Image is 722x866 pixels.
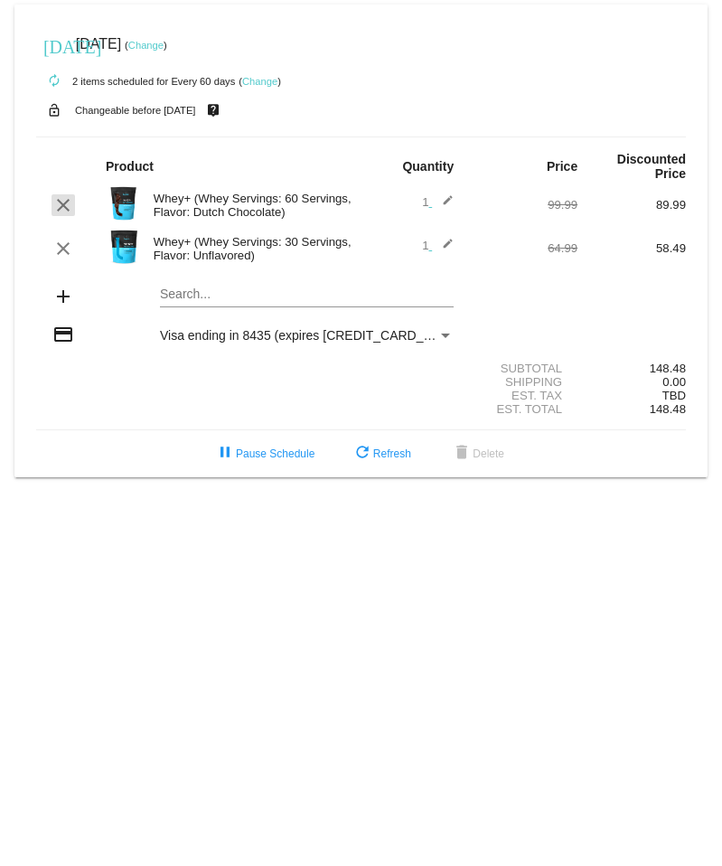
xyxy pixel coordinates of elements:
small: 2 items scheduled for Every 60 days [36,76,235,87]
div: Subtotal [469,362,577,375]
a: Change [242,76,277,87]
strong: Quantity [402,159,454,174]
mat-icon: autorenew [43,71,65,92]
mat-icon: clear [52,194,74,216]
img: Image-1-Carousel-Whey-5lb-Chocolate-no-badge-Transp.png [106,185,142,221]
mat-icon: live_help [202,99,224,122]
div: 89.99 [577,198,686,212]
mat-icon: credit_card [52,324,74,345]
div: Shipping [469,375,577,389]
img: Image-1-Carousel-Whey-2lb-Unflavored-no-badge-Transp.png [106,229,142,265]
small: ( ) [125,40,167,51]
mat-icon: edit [432,194,454,216]
span: Delete [451,447,504,460]
mat-icon: lock_open [43,99,65,122]
button: Refresh [337,438,426,470]
mat-icon: clear [52,238,74,259]
mat-icon: pause [214,443,236,465]
small: Changeable before [DATE] [75,105,196,116]
mat-icon: [DATE] [43,34,65,56]
div: 148.48 [577,362,686,375]
mat-icon: delete [451,443,473,465]
strong: Product [106,159,154,174]
small: ( ) [239,76,281,87]
input: Search... [160,287,454,302]
span: 1 [422,239,454,252]
strong: Price [547,159,577,174]
a: Change [128,40,164,51]
div: Whey+ (Whey Servings: 60 Servings, Flavor: Dutch Chocolate) [145,192,361,219]
div: 99.99 [469,198,577,212]
mat-icon: edit [432,238,454,259]
mat-icon: refresh [352,443,373,465]
span: 0.00 [662,375,686,389]
strong: Discounted Price [617,152,686,181]
span: Visa ending in 8435 (expires [CREDIT_CARD_DATA]) [160,328,463,343]
span: TBD [662,389,686,402]
span: 1 [422,195,454,209]
button: Delete [436,438,519,470]
div: Whey+ (Whey Servings: 30 Servings, Flavor: Unflavored) [145,235,361,262]
div: 58.49 [577,241,686,255]
div: Est. Total [469,402,577,416]
div: 64.99 [469,241,577,255]
div: Est. Tax [469,389,577,402]
span: 148.48 [650,402,686,416]
mat-icon: add [52,286,74,307]
mat-select: Payment Method [160,328,454,343]
button: Pause Schedule [200,438,329,470]
span: Pause Schedule [214,447,314,460]
span: Refresh [352,447,411,460]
